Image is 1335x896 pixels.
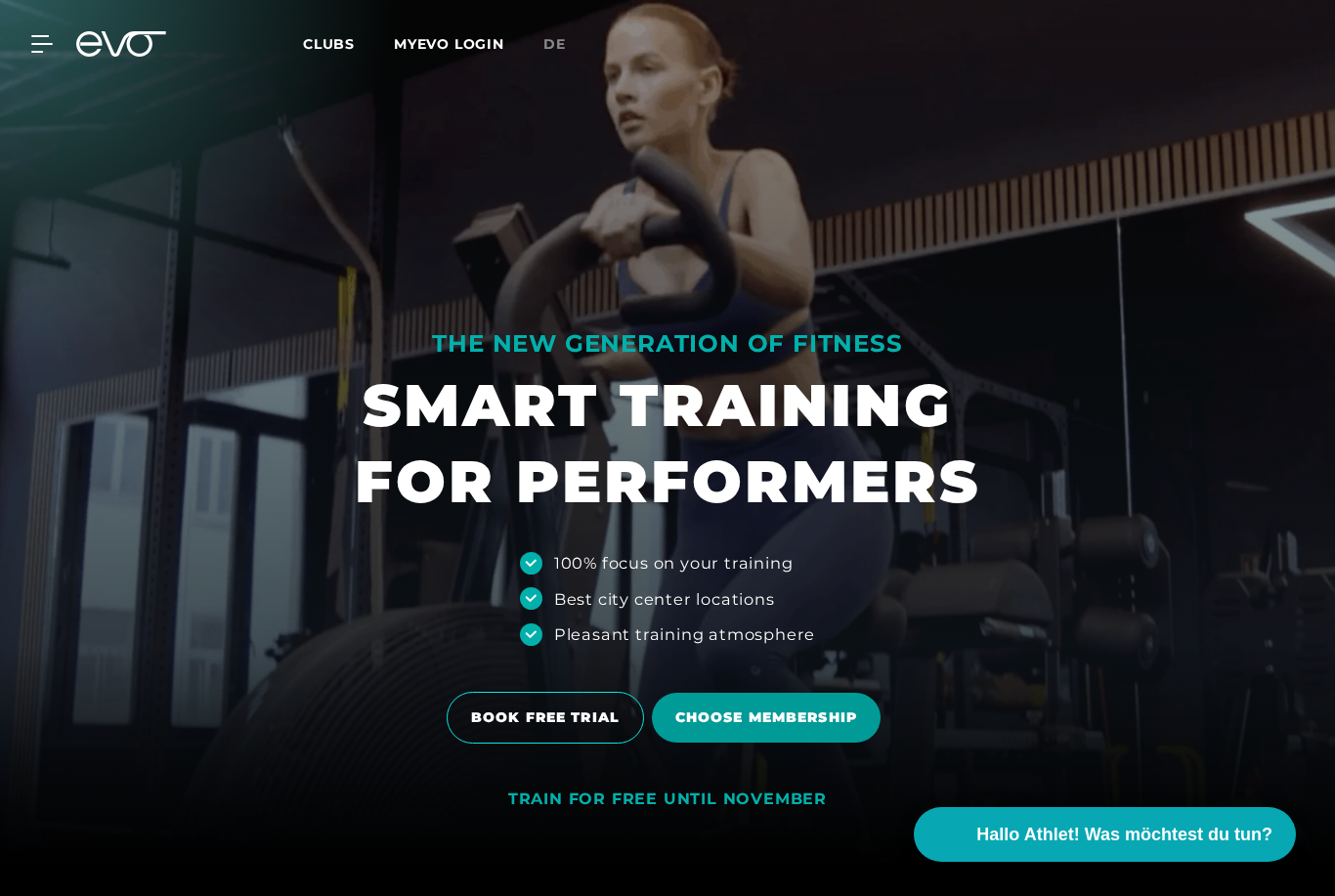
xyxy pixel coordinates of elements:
[675,707,857,728] span: Choose membership
[394,35,504,53] a: MYEVO LOGIN
[554,551,794,575] div: 100% focus on your training
[355,367,980,520] h1: SMART TRAINING FOR PERFORMERS
[303,35,355,53] span: Clubs
[554,622,815,646] div: Pleasant training atmosphere
[471,707,620,728] span: BOOK FREE TRIAL
[976,822,1272,848] span: Hallo Athlet! Was möchtest du tun?
[508,789,827,810] div: TRAIN FOR FREE UNTIL NOVEMBER
[652,678,888,757] a: Choose membership
[554,587,775,611] div: Best city center locations
[914,807,1296,862] button: Hallo Athlet! Was möchtest du tun?
[543,33,589,56] a: de
[355,328,980,360] div: THE NEW GENERATION OF FITNESS
[543,35,566,53] span: de
[447,677,652,758] a: BOOK FREE TRIAL
[303,34,394,53] a: Clubs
